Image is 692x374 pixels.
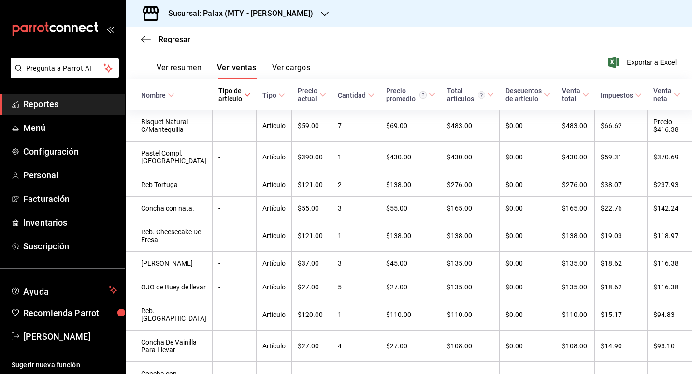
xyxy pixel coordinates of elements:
td: - [213,331,257,362]
button: Exportar a Excel [610,57,677,68]
span: Precio promedio [386,87,435,102]
td: OJO de Buey de llevar [126,275,213,299]
div: Tipo de artículo [218,87,242,102]
td: $120.00 [292,299,332,331]
font: Inventarios [23,217,67,228]
td: $390.00 [292,142,332,173]
span: Descuentos de artículo [505,87,550,102]
td: Artículo [257,275,292,299]
td: - [213,197,257,220]
svg: El total de artículos considera cambios de precios en los artículos, así como costos adicionales ... [478,91,485,99]
td: $135.00 [556,252,595,275]
td: $27.00 [292,275,332,299]
td: $38.07 [595,173,648,197]
td: $135.00 [441,252,500,275]
td: $108.00 [556,331,595,362]
td: Reb. [GEOGRAPHIC_DATA] [126,299,213,331]
td: - [213,110,257,142]
td: 1 [332,220,380,252]
button: Ver cargos [272,63,311,79]
td: 4 [332,331,380,362]
td: $14.90 [595,331,648,362]
td: [PERSON_NAME] [126,252,213,275]
span: Venta total [562,87,589,102]
div: Cantidad [338,91,366,99]
td: $15.17 [595,299,648,331]
td: 1 [332,142,380,173]
div: Impuestos [601,91,633,99]
td: Artículo [257,299,292,331]
div: Venta total [562,87,580,102]
td: Artículo [257,142,292,173]
td: $110.00 [441,299,500,331]
td: $0.00 [500,220,556,252]
span: Tipo de artículo [218,87,251,102]
td: $59.00 [292,110,332,142]
td: Artículo [257,252,292,275]
td: $0.00 [500,173,556,197]
td: $27.00 [380,275,441,299]
div: Descuentos de artículo [505,87,542,102]
button: Pregunta a Parrot AI [11,58,119,78]
font: Reportes [23,99,58,109]
td: $66.62 [595,110,648,142]
td: 3 [332,197,380,220]
span: Total artículos [447,87,494,102]
td: $110.00 [380,299,441,331]
td: $0.00 [500,142,556,173]
td: $138.00 [380,220,441,252]
button: Regresar [141,35,190,44]
td: $135.00 [556,275,595,299]
span: Pregunta a Parrot AI [26,63,104,73]
button: Ver ventas [217,63,257,79]
span: Tipo [262,91,285,99]
td: $59.31 [595,142,648,173]
td: Artículo [257,173,292,197]
td: Bisquet Natural C/Mantequilla [126,110,213,142]
td: $0.00 [500,197,556,220]
td: $430.00 [556,142,595,173]
font: Configuración [23,146,79,157]
div: Pestañas de navegación [157,63,310,79]
td: $138.00 [441,220,500,252]
td: $19.03 [595,220,648,252]
td: $55.00 [380,197,441,220]
td: $0.00 [500,252,556,275]
td: 3 [332,252,380,275]
td: $55.00 [292,197,332,220]
td: - [213,299,257,331]
td: 5 [332,275,380,299]
td: Reb Tortuga [126,173,213,197]
td: Artículo [257,110,292,142]
span: Impuestos [601,91,642,99]
font: Total artículos [447,87,474,102]
td: Artículo [257,220,292,252]
td: $27.00 [380,331,441,362]
td: $121.00 [292,220,332,252]
span: Precio actual [298,87,326,102]
td: - [213,252,257,275]
div: Tipo [262,91,276,99]
font: Precio promedio [386,87,416,102]
td: $37.00 [292,252,332,275]
font: Facturación [23,194,70,204]
td: Concha De Vainilla Para Llevar [126,331,213,362]
td: $138.00 [380,173,441,197]
span: Venta neta [653,87,680,102]
td: $27.00 [292,331,332,362]
td: $430.00 [380,142,441,173]
td: $45.00 [380,252,441,275]
td: $22.76 [595,197,648,220]
td: $138.00 [556,220,595,252]
td: Pastel Compl. [GEOGRAPHIC_DATA] [126,142,213,173]
span: Cantidad [338,91,375,99]
td: Concha con nata. [126,197,213,220]
td: $69.00 [380,110,441,142]
div: Venta neta [653,87,672,102]
td: 7 [332,110,380,142]
td: $108.00 [441,331,500,362]
td: $276.00 [441,173,500,197]
td: $276.00 [556,173,595,197]
span: Ayuda [23,284,105,296]
td: - [213,142,257,173]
